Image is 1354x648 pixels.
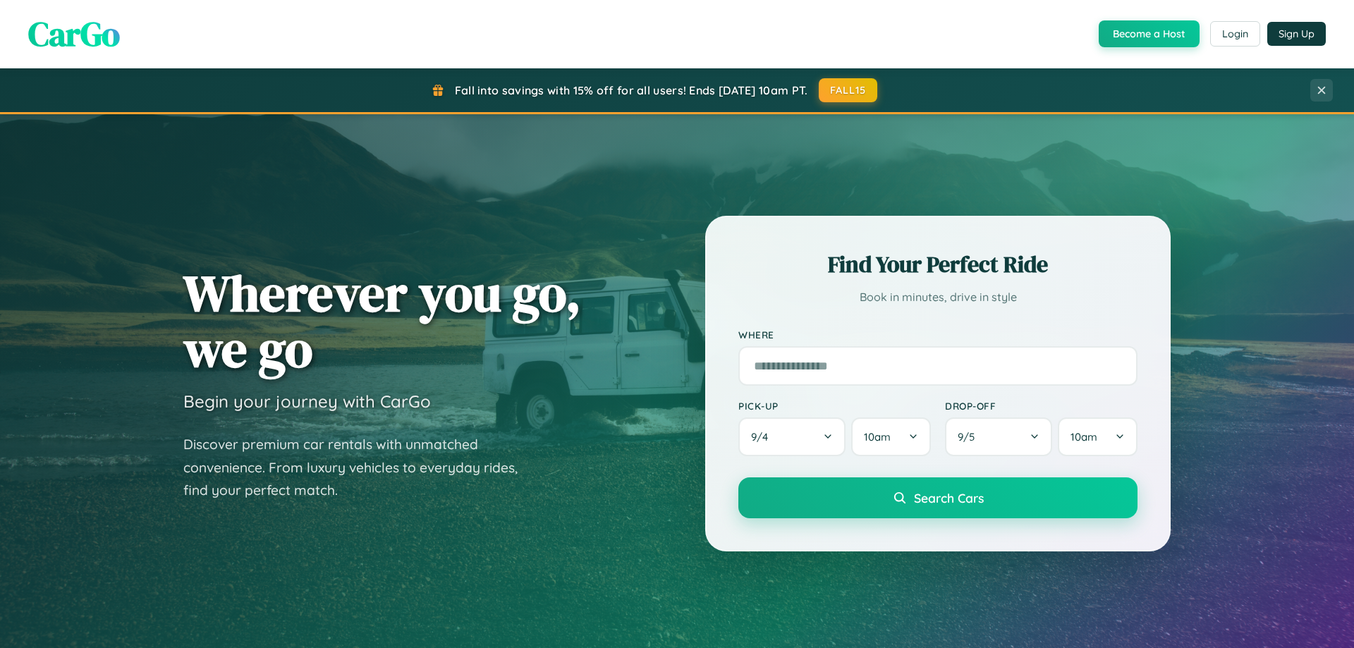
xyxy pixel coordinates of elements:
[945,417,1052,456] button: 9/5
[1099,20,1200,47] button: Become a Host
[958,430,982,444] span: 9 / 5
[864,430,891,444] span: 10am
[183,391,431,412] h3: Begin your journey with CarGo
[1210,21,1260,47] button: Login
[455,83,808,97] span: Fall into savings with 15% off for all users! Ends [DATE] 10am PT.
[183,265,581,377] h1: Wherever you go, we go
[851,417,931,456] button: 10am
[183,433,536,502] p: Discover premium car rentals with unmatched convenience. From luxury vehicles to everyday rides, ...
[945,400,1138,412] label: Drop-off
[1267,22,1326,46] button: Sign Up
[1071,430,1097,444] span: 10am
[914,490,984,506] span: Search Cars
[738,329,1138,341] label: Where
[738,287,1138,307] p: Book in minutes, drive in style
[738,417,846,456] button: 9/4
[28,11,120,57] span: CarGo
[738,249,1138,280] h2: Find Your Perfect Ride
[819,78,878,102] button: FALL15
[751,430,775,444] span: 9 / 4
[738,477,1138,518] button: Search Cars
[738,400,931,412] label: Pick-up
[1058,417,1138,456] button: 10am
